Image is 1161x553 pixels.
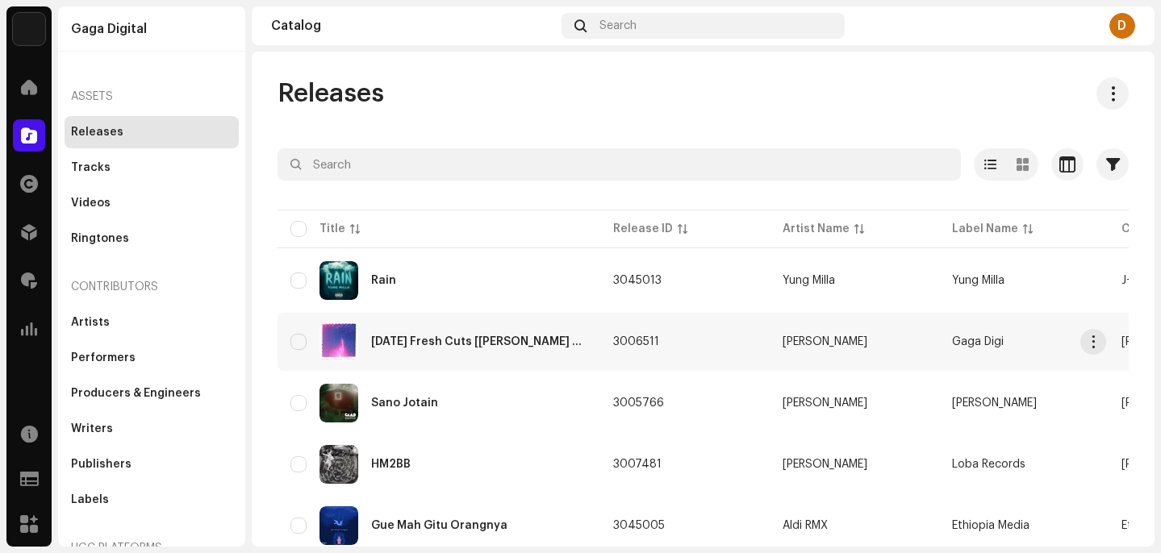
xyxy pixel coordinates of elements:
[613,459,662,470] span: 3007481
[783,336,867,347] div: [PERSON_NAME]
[1121,275,1161,286] span: J-MILLA
[319,384,358,422] img: d3fe58da-d6e7-4d7c-a2a1-3454553a07c7
[371,459,411,470] div: HM2BB
[65,187,239,219] re-m-nav-item: Videos
[65,116,239,148] re-m-nav-item: Releases
[783,275,835,286] div: Yung Milla
[783,459,926,470] span: Indira Elias
[278,148,961,181] input: Search
[613,336,659,347] span: 3006511
[65,77,239,116] re-a-nav-header: Assets
[71,351,136,364] div: Performers
[71,161,111,174] div: Tracks
[371,397,438,409] div: Sano Jotain
[65,484,239,516] re-m-nav-item: Labels
[952,275,1004,286] span: Yung Milla
[65,448,239,480] re-m-nav-item: Publishers
[271,19,555,32] div: Catalog
[613,397,664,409] span: 3005766
[783,459,867,470] div: [PERSON_NAME]
[613,221,673,237] div: Release ID
[319,445,358,484] img: 0232392d-ecdc-491e-95e4-da02809673ce
[319,261,358,300] img: face6683-76a8-4006-9bc9-3cbf7b4bea91
[65,222,239,255] re-m-nav-item: Ringtones
[71,422,113,435] div: Writers
[65,306,239,339] re-m-nav-item: Artists
[1109,13,1135,39] div: D
[71,493,109,506] div: Labels
[783,221,850,237] div: Artist Name
[319,221,345,237] div: Title
[783,520,926,531] span: Aldi RMX
[71,232,129,245] div: Ringtones
[65,268,239,306] re-a-nav-header: Contributors
[952,221,1018,237] div: Label Name
[613,520,665,531] span: 3045005
[71,316,110,329] div: Artists
[783,520,828,531] div: Aldi RMX
[278,77,384,110] span: Releases
[71,197,111,210] div: Videos
[71,387,201,400] div: Producers & Engineers
[71,126,123,139] div: Releases
[952,520,1029,531] span: Ethiopia Media
[783,397,867,409] div: [PERSON_NAME]
[371,520,507,531] div: Gue Mah Gitu Orangnya
[65,342,239,374] re-m-nav-item: Performers
[783,397,926,409] span: Glad Sisifus
[65,413,239,445] re-m-nav-item: Writers
[952,397,1037,409] span: Glad Sisifus
[319,322,358,361] img: 0c45170b-3c0f-4e16-b2c7-e9cfa2cd3bad
[319,506,358,545] img: f68e5197-67da-4e2a-8f26-033b50a1d90d
[952,336,1004,347] span: Gaga Digi
[65,152,239,184] re-m-nav-item: Tracks
[371,336,587,347] div: Tuesday Fresh Cuts [Matt Corby Remix]
[613,275,662,286] span: 3045013
[65,377,239,410] re-m-nav-item: Producers & Engineers
[71,458,132,471] div: Publishers
[952,459,1025,470] span: Loba Records
[599,19,637,32] span: Search
[783,336,926,347] span: Bree Tranter
[783,275,926,286] span: Yung Milla
[13,13,45,45] img: 453f334c-f748-4872-8c54-119385e0a782
[371,275,396,286] div: Rain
